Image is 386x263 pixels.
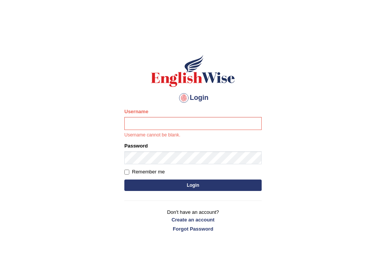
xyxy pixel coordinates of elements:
[124,216,262,223] a: Create an account
[124,132,262,139] p: Username cannot be blank.
[124,108,148,115] label: Username
[124,168,165,176] label: Remember me
[124,180,262,191] button: Login
[124,225,262,233] a: Forgot Password
[124,170,129,175] input: Remember me
[124,92,262,104] h4: Login
[150,54,236,88] img: Logo of English Wise sign in for intelligent practice with AI
[124,208,262,232] p: Don't have an account?
[124,142,148,149] label: Password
